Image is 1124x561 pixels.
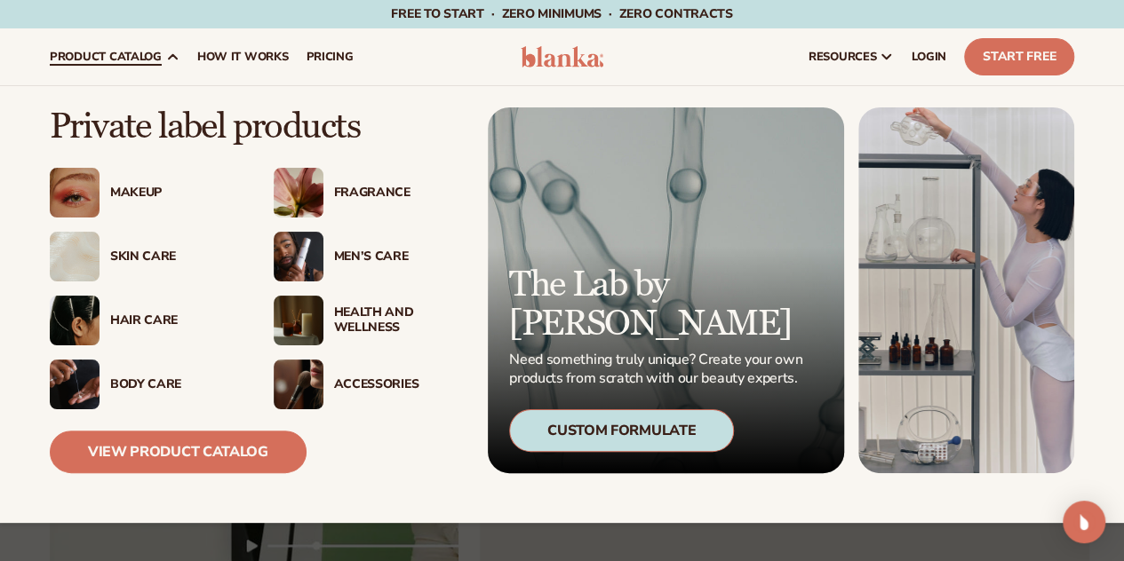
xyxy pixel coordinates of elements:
span: How It Works [197,50,289,64]
a: View Product Catalog [50,431,307,473]
span: pricing [306,50,353,64]
a: LOGIN [903,28,955,85]
a: Male holding moisturizer bottle. Men’s Care [274,232,462,281]
div: Health And Wellness [334,305,462,336]
a: Female with glitter eye makeup. Makeup [50,168,238,217]
div: Hair Care [110,313,238,328]
img: Male holding moisturizer bottle. [274,232,323,281]
div: Makeup [110,186,238,201]
img: Female hair pulled back with clips. [50,296,100,345]
p: Private label products [50,107,461,146]
span: LOGIN [912,50,946,64]
div: Accessories [334,377,462,392]
div: Fragrance [334,186,462,201]
img: Male hand applying moisturizer. [50,360,100,409]
div: Body Care [110,377,238,392]
p: The Lab by [PERSON_NAME] [509,265,808,344]
span: resources [809,50,876,64]
a: resources [800,28,903,85]
span: product catalog [50,50,162,64]
div: Skin Care [110,249,238,265]
a: Start Free [964,38,1074,75]
a: Microscopic product formula. The Lab by [PERSON_NAME] Need something truly unique? Create your ow... [488,107,844,473]
span: Free to start · ZERO minimums · ZERO contracts [391,5,732,22]
a: Female hair pulled back with clips. Hair Care [50,296,238,345]
a: pricing [297,28,362,85]
a: Pink blooming flower. Fragrance [274,168,462,217]
a: Female with makeup brush. Accessories [274,360,462,409]
a: product catalog [41,28,188,85]
p: Need something truly unique? Create your own products from scratch with our beauty experts. [509,351,808,388]
img: Female in lab with equipment. [858,107,1074,473]
img: Female with makeup brush. [274,360,323,409]
img: logo [521,46,604,67]
div: Custom Formulate [509,409,734,452]
a: Cream moisturizer swatch. Skin Care [50,232,238,281]
div: Men’s Care [334,249,462,265]
a: Candles and incense on table. Health And Wellness [274,296,462,345]
img: Pink blooming flower. [274,168,323,217]
img: Candles and incense on table. [274,296,323,345]
a: Male hand applying moisturizer. Body Care [50,360,238,409]
a: How It Works [188,28,298,85]
div: Open Intercom Messenger [1063,501,1105,543]
img: Female with glitter eye makeup. [50,168,100,217]
img: Cream moisturizer swatch. [50,232,100,281]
